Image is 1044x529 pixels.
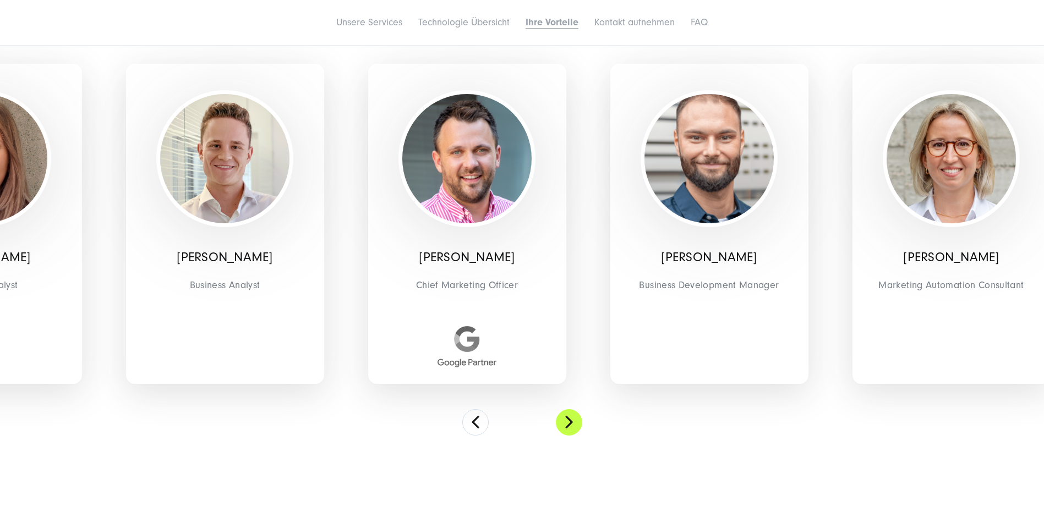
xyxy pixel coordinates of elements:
p: [PERSON_NAME] [134,250,316,266]
a: Ihre Vorteile [526,16,578,28]
a: FAQ [691,16,708,28]
span: Chief Marketing Officer [376,277,558,294]
span: Marketing Automation Consultant [861,277,1042,294]
img: Ronja-Blut Marketing Automation Consultant SUNZINET [887,94,1016,223]
a: Kontakt aufnehmen [594,16,675,28]
img: Daniel Palm - Chief Marketing Officer - SUNZINET [402,94,532,223]
a: Technologie Übersicht [418,16,510,28]
img: Das Google Partner Logo mit den Farben rot, gelb, grün und blau - Digitalagentur für Digital Mark... [438,326,496,367]
img: Lukas Kamm - CRM & Digital Marketing - SUNZINET [644,94,774,223]
a: Unsere Services [336,16,402,28]
img: Daniel Walch - Business Analyst - Salesforce Agentur SUNZINET [160,94,289,266]
span: Business Analyst [134,277,316,294]
p: [PERSON_NAME] [619,250,800,266]
p: [PERSON_NAME] [861,250,1042,266]
p: [PERSON_NAME] [376,250,558,266]
span: Business Development Manager [619,277,800,294]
